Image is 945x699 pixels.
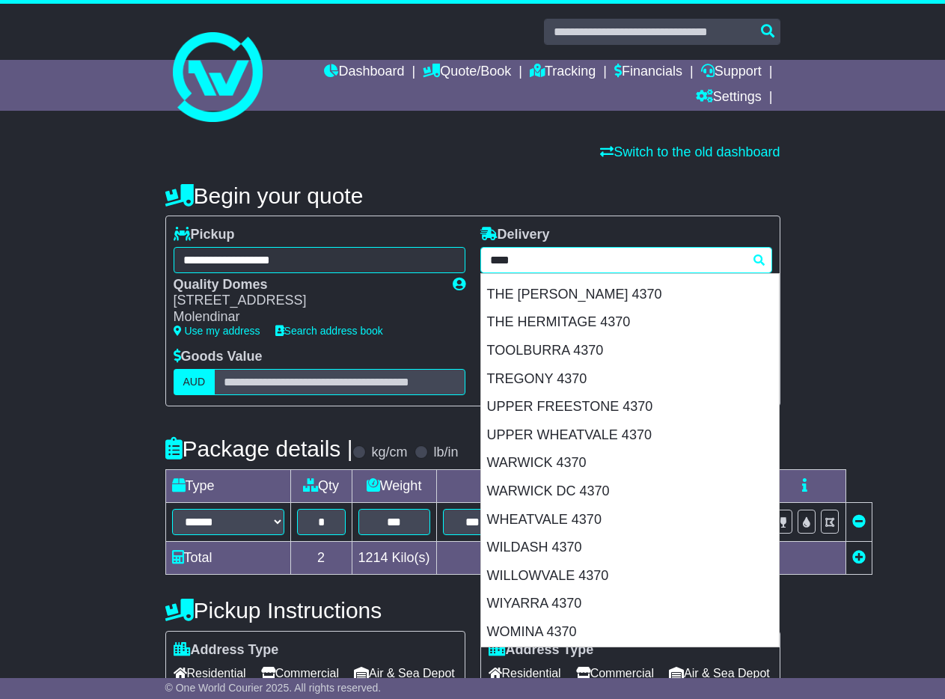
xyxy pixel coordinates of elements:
[165,183,780,208] h4: Begin your quote
[174,642,279,659] label: Address Type
[481,281,779,309] div: THE [PERSON_NAME] 4370
[852,514,866,529] a: Remove this item
[433,445,458,461] label: lb/in
[174,662,246,685] span: Residential
[354,662,455,685] span: Air & Sea Depot
[423,60,511,85] a: Quote/Book
[489,642,594,659] label: Address Type
[174,325,260,337] a: Use my address
[174,349,263,365] label: Goods Value
[436,541,693,574] td: Dimensions in Centimetre(s)
[481,618,779,647] div: WOMINA 4370
[481,449,779,477] div: WARWICK 4370
[576,662,654,685] span: Commercial
[165,598,465,623] h4: Pickup Instructions
[352,541,436,574] td: Kilo(s)
[174,227,235,243] label: Pickup
[290,541,352,574] td: 2
[165,682,382,694] span: © One World Courier 2025. All rights reserved.
[480,227,550,243] label: Delivery
[261,662,339,685] span: Commercial
[481,337,779,365] div: TOOLBURRA 4370
[530,60,596,85] a: Tracking
[165,469,290,502] td: Type
[481,393,779,421] div: UPPER FREESTONE 4370
[696,85,762,111] a: Settings
[352,469,436,502] td: Weight
[174,293,438,309] div: [STREET_ADDRESS]
[600,144,780,159] a: Switch to the old dashboard
[614,60,682,85] a: Financials
[489,662,561,685] span: Residential
[481,477,779,506] div: WARWICK DC 4370
[481,421,779,450] div: UPPER WHEATVALE 4370
[290,469,352,502] td: Qty
[481,506,779,534] div: WHEATVALE 4370
[481,562,779,590] div: WILLOWVALE 4370
[371,445,407,461] label: kg/cm
[324,60,404,85] a: Dashboard
[481,590,779,618] div: WIYARRA 4370
[481,534,779,562] div: WILDASH 4370
[701,60,762,85] a: Support
[174,277,438,293] div: Quality Domes
[174,309,438,326] div: Molendinar
[481,308,779,337] div: THE HERMITAGE 4370
[852,550,866,565] a: Add new item
[174,369,215,395] label: AUD
[481,365,779,394] div: TREGONY 4370
[165,541,290,574] td: Total
[275,325,383,337] a: Search address book
[436,469,693,502] td: Dimensions (L x W x H)
[358,550,388,565] span: 1214
[165,436,353,461] h4: Package details |
[669,662,770,685] span: Air & Sea Depot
